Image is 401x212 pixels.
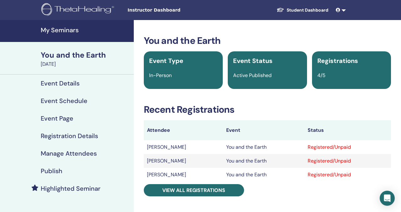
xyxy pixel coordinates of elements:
[144,140,223,154] td: [PERSON_NAME]
[41,115,73,122] h4: Event Page
[305,120,391,140] th: Status
[317,72,325,79] span: 4/5
[41,26,130,34] h4: My Seminars
[144,154,223,168] td: [PERSON_NAME]
[223,168,305,182] td: You and the Earth
[272,4,333,16] a: Student Dashboard
[223,140,305,154] td: You and the Earth
[149,72,172,79] span: In-Person
[144,120,223,140] th: Attendee
[380,191,395,206] div: Open Intercom Messenger
[317,57,358,65] span: Registrations
[41,132,98,140] h4: Registration Details
[149,57,183,65] span: Event Type
[308,157,388,165] div: Registered/Unpaid
[41,3,116,17] img: logo.png
[41,97,87,105] h4: Event Schedule
[144,35,391,46] h3: You and the Earth
[41,167,62,175] h4: Publish
[41,50,130,60] div: You and the Earth
[144,184,244,196] a: View all registrations
[223,154,305,168] td: You and the Earth
[308,171,388,178] div: Registered/Unpaid
[144,168,223,182] td: [PERSON_NAME]
[37,50,134,68] a: You and the Earth[DATE]
[162,187,225,194] span: View all registrations
[41,80,80,87] h4: Event Details
[128,7,221,13] span: Instructor Dashboard
[41,60,130,68] div: [DATE]
[277,7,284,13] img: graduation-cap-white.svg
[41,185,101,192] h4: Highlighted Seminar
[308,143,388,151] div: Registered/Unpaid
[223,120,305,140] th: Event
[41,150,97,157] h4: Manage Attendees
[144,104,391,115] h3: Recent Registrations
[233,57,273,65] span: Event Status
[233,72,272,79] span: Active Published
